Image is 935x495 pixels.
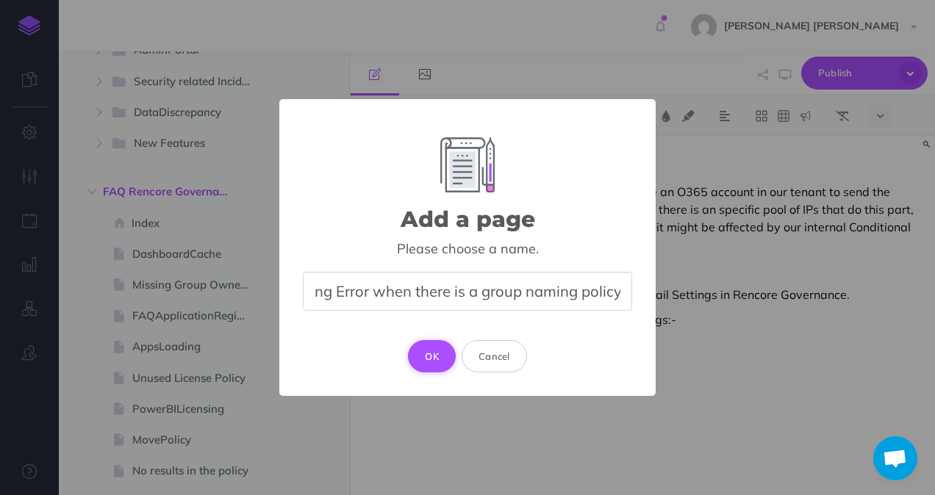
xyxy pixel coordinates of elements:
div: Open chat [873,436,917,480]
button: OK [408,340,456,372]
img: Add Element Image [440,137,495,192]
div: Please choose a name. [303,240,632,257]
h2: Add a page [401,207,535,231]
button: Cancel [462,340,527,372]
